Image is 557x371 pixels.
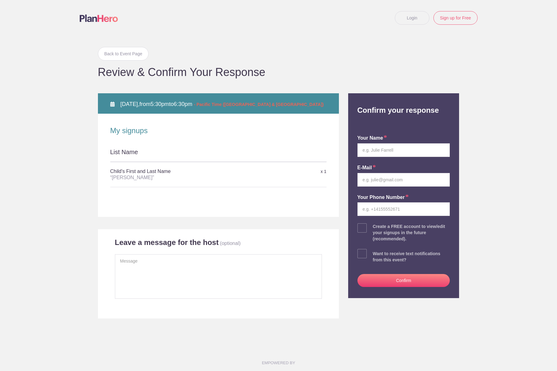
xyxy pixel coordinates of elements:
[194,102,323,107] span: - Pacific Time ([GEOGRAPHIC_DATA] & [GEOGRAPHIC_DATA])
[433,11,477,25] a: Sign up for Free
[110,126,327,135] h2: My signups
[80,15,118,22] img: Logo main planhero
[110,148,327,162] div: List Name
[357,164,376,171] label: E-mail
[357,173,450,187] input: e.g. julie@gmail.com
[357,202,450,216] input: e.g. +14155552671
[120,101,140,107] span: [DATE],
[357,274,450,287] button: Confirm
[353,93,455,115] h2: Confirm your response
[395,11,429,25] a: Login
[110,175,255,181] div: “[PERSON_NAME]”
[262,360,295,365] small: EMPOWERED BY
[220,241,241,246] p: (optional)
[357,194,409,201] label: Your Phone Number
[357,143,450,157] input: e.g. Julie Farrell
[174,101,192,107] span: 6:30pm
[373,251,450,263] div: Want to receive text notifications from this event?
[98,47,149,61] a: Back to Event Page
[373,223,450,242] div: Create a FREE account to view/edit your signups in the future (recommended).
[254,166,326,177] div: x 1
[115,238,219,247] h2: Leave a message for the host
[110,102,115,107] img: Calendar alt
[150,101,169,107] span: 5:30pm
[98,67,459,78] h1: Review & Confirm Your Response
[110,165,255,184] h5: Child's First and Last Name
[357,135,387,142] label: your name
[120,101,324,107] span: from to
